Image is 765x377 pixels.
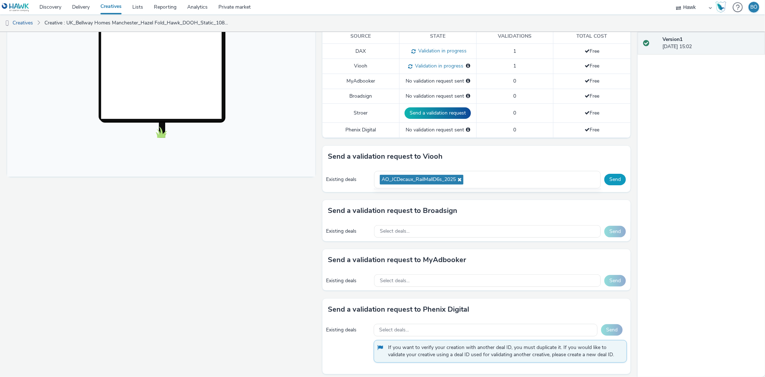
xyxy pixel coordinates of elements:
button: Send [604,226,626,237]
div: Existing deals [326,277,370,284]
img: undefined Logo [2,3,29,12]
span: Free [585,48,599,55]
th: State [399,29,476,44]
button: Send [604,275,626,287]
div: Please select a deal below and click on Send to send a validation request to Phenix Digital. [466,126,470,134]
button: Send [601,324,623,336]
td: DAX [322,44,400,59]
div: BÖ [750,2,757,13]
h3: Send a validation request to Viooh [328,151,443,162]
div: Existing deals [326,228,370,235]
td: Stroer [322,103,400,122]
h3: Send a validation request to MyAdbooker [328,255,466,265]
span: Validation in progress [412,62,463,69]
span: Free [585,93,599,99]
span: Free [585,126,599,133]
span: Validation in progress [416,47,467,54]
img: Advertisement preview [120,22,188,143]
span: Free [585,62,599,69]
a: Hawk Academy [716,1,729,13]
span: Select deals... [379,327,409,333]
span: 1 [513,48,516,55]
h3: Send a validation request to Broadsign [328,205,457,216]
span: Select deals... [380,228,410,234]
div: Please select a deal below and click on Send to send a validation request to MyAdbooker. [466,78,470,85]
th: Source [322,29,400,44]
span: If you want to verify your creation with another deal ID, you must duplicate it. If you would lik... [388,344,619,359]
div: Existing deals [326,326,370,334]
img: dooh [4,20,11,27]
img: Hawk Academy [716,1,726,13]
span: 0 [513,78,516,84]
th: Validations [476,29,553,44]
a: Creative : UK_Bellway Homes Manchester_Hazel Fold_Hawk_DOOH_Static_1080x1920_12.09.2025 [41,14,232,32]
strong: Version 1 [662,36,683,43]
span: Free [585,110,599,116]
td: MyAdbooker [322,74,400,89]
div: No validation request sent [403,126,473,134]
span: 0 [513,110,516,116]
th: Total cost [553,29,631,44]
span: Select deals... [380,278,410,284]
span: 1 [513,62,516,69]
button: Send a validation request [405,107,471,119]
td: Broadsign [322,89,400,103]
button: Send [604,174,626,185]
span: 0 [513,93,516,99]
div: No validation request sent [403,93,473,100]
h3: Send a validation request to Phenix Digital [328,304,469,315]
div: Please select a deal below and click on Send to send a validation request to Broadsign. [466,93,470,100]
div: [DATE] 15:02 [662,36,759,51]
td: Viooh [322,59,400,74]
td: Phenix Digital [322,123,400,138]
span: 0 [513,126,516,133]
span: Free [585,78,599,84]
span: AO_JCDecaux_RailMallD6s_2025 [382,177,456,183]
div: Existing deals [326,176,370,183]
div: No validation request sent [403,78,473,85]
